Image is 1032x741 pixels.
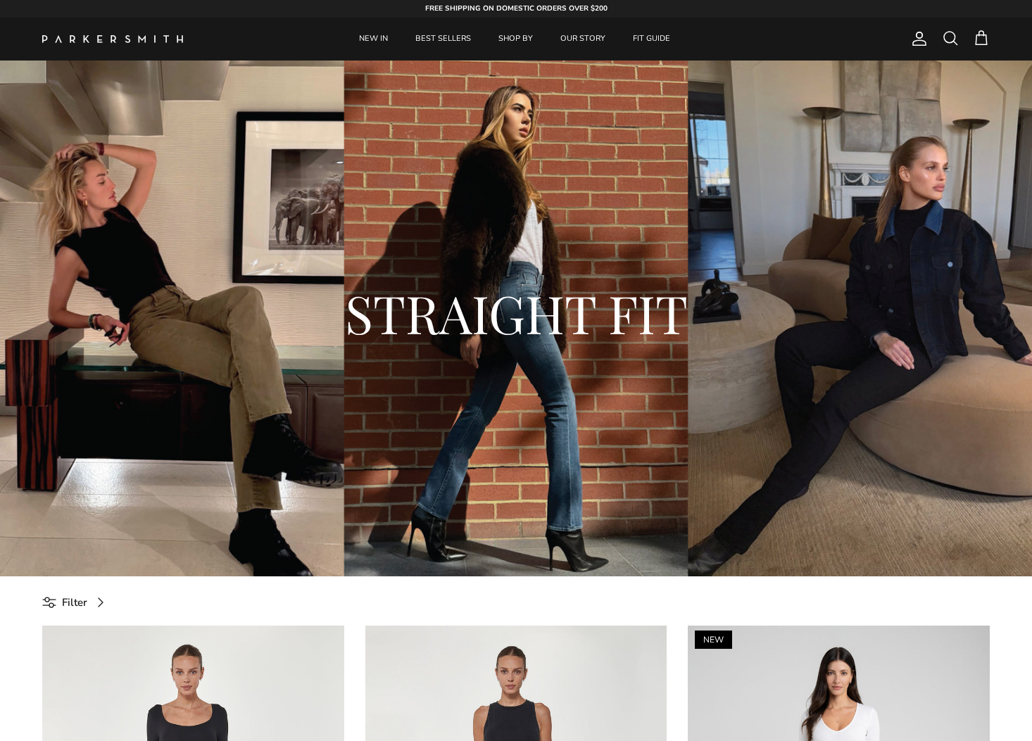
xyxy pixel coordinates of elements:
[346,18,401,61] a: NEW IN
[42,35,183,43] img: Parker Smith
[425,4,608,13] strong: FREE SHIPPING ON DOMESTIC ORDERS OVER $200
[210,18,819,61] div: Primary
[62,594,87,611] span: Filter
[403,18,484,61] a: BEST SELLERS
[620,18,683,61] a: FIT GUIDE
[77,279,955,347] h2: STRAIGHT FIT
[42,587,114,619] a: Filter
[486,18,546,61] a: SHOP BY
[905,30,928,47] a: Account
[548,18,618,61] a: OUR STORY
